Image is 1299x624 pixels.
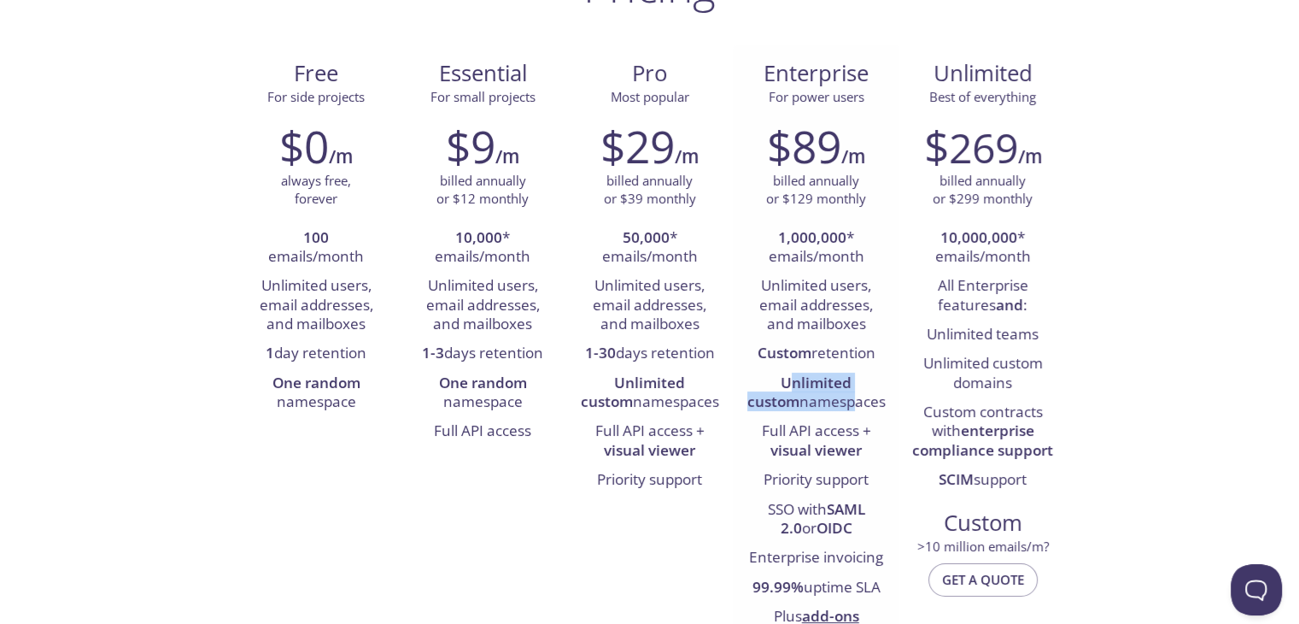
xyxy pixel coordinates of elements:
[246,339,387,368] li: day retention
[581,373,686,411] strong: Unlimited custom
[675,142,699,171] h6: /m
[272,373,360,392] strong: One random
[1018,142,1042,171] h6: /m
[604,440,695,460] strong: visual viewer
[746,272,886,339] li: Unlimited users, email addresses, and mailboxes
[940,227,1017,247] strong: 10,000,000
[746,466,886,495] li: Priority support
[430,88,535,105] span: For small projects
[413,417,553,446] li: Full API access
[746,369,886,418] li: namespaces
[816,518,852,538] strong: OIDC
[767,121,841,172] h2: $89
[281,172,351,209] p: always free, forever
[413,224,553,273] li: * emails/month
[579,224,720,273] li: * emails/month
[778,227,846,247] strong: 1,000,000
[413,59,553,88] span: Essential
[769,88,864,105] span: For power users
[746,544,886,573] li: Enterprise invoicing
[247,59,386,88] span: Free
[495,142,519,171] h6: /m
[917,538,1049,555] span: > 10 million emails/m?
[747,373,852,411] strong: Unlimited custom
[455,227,502,247] strong: 10,000
[623,227,670,247] strong: 50,000
[579,339,720,368] li: days retention
[766,172,866,209] p: billed annually or $129 monthly
[912,350,1053,398] li: Unlimited custom domains
[781,499,865,538] strong: SAML 2.0
[841,142,865,171] h6: /m
[422,343,444,362] strong: 1-3
[266,343,274,362] strong: 1
[580,59,719,88] span: Pro
[996,295,1023,315] strong: and
[912,321,1053,350] li: Unlimited teams
[912,466,1053,495] li: support
[746,339,886,368] li: retention
[933,58,1033,88] span: Unlimited
[279,121,329,172] h2: $0
[746,496,886,545] li: SSO with or
[912,398,1053,466] li: Custom contracts with
[746,574,886,603] li: uptime SLA
[439,373,527,392] strong: One random
[928,563,1038,596] button: Get a quote
[604,172,696,209] p: billed annually or $39 monthly
[929,88,1036,105] span: Best of everything
[912,421,1053,459] strong: enterprise compliance support
[611,88,689,105] span: Most popular
[267,88,365,105] span: For side projects
[746,224,886,273] li: * emails/month
[939,469,974,489] strong: SCIM
[924,121,1018,172] h2: $
[446,121,495,172] h2: $9
[949,120,1018,175] span: 269
[436,172,529,209] p: billed annually or $12 monthly
[758,343,811,362] strong: Custom
[912,224,1053,273] li: * emails/month
[413,339,553,368] li: days retention
[413,369,553,418] li: namespace
[329,142,353,171] h6: /m
[579,272,720,339] li: Unlimited users, email addresses, and mailboxes
[1231,564,1282,615] iframe: Help Scout Beacon - Open
[246,369,387,418] li: namespace
[413,272,553,339] li: Unlimited users, email addresses, and mailboxes
[303,227,329,247] strong: 100
[579,369,720,418] li: namespaces
[942,568,1024,591] span: Get a quote
[246,224,387,273] li: emails/month
[933,172,1033,209] p: billed annually or $299 monthly
[770,440,862,460] strong: visual viewer
[752,577,804,597] strong: 99.99%
[746,59,886,88] span: Enterprise
[912,272,1053,321] li: All Enterprise features :
[246,272,387,339] li: Unlimited users, email addresses, and mailboxes
[579,417,720,466] li: Full API access +
[585,343,616,362] strong: 1-30
[746,417,886,466] li: Full API access +
[579,466,720,495] li: Priority support
[600,121,675,172] h2: $29
[913,509,1052,538] span: Custom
